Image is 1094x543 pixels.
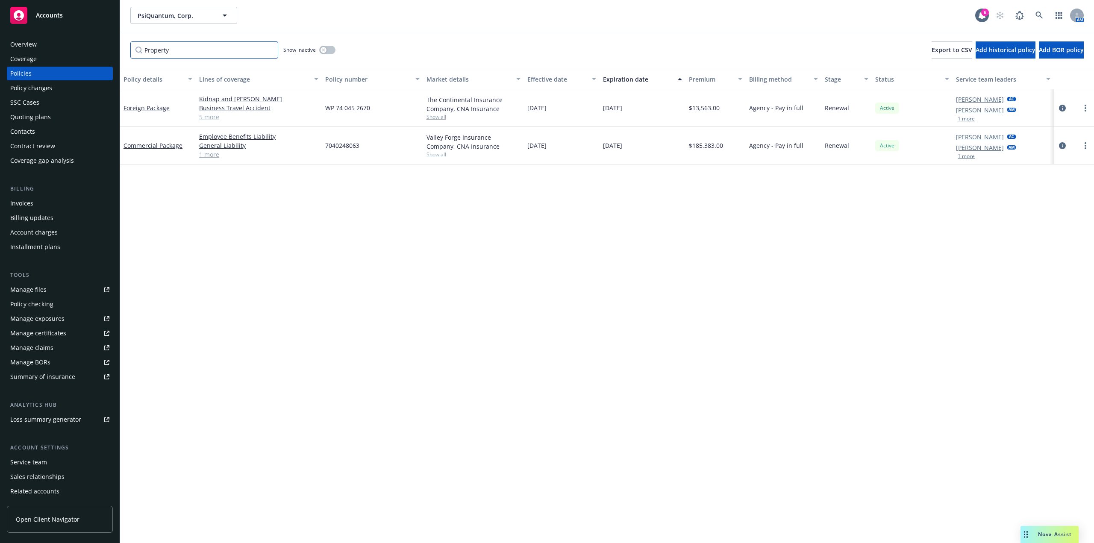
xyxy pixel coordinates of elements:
a: Billing updates [7,211,113,225]
a: circleInformation [1057,103,1068,113]
a: [PERSON_NAME] [956,106,1004,114]
span: PsiQuantum, Corp. [138,11,212,20]
a: more [1080,103,1091,113]
span: Export to CSV [932,46,972,54]
span: Renewal [825,103,849,112]
span: Show all [426,113,521,120]
span: Accounts [36,12,63,19]
span: WP 74 045 2670 [325,103,370,112]
div: Policies [10,67,32,80]
a: Installment plans [7,240,113,254]
a: 1 more [199,150,318,159]
div: 6 [981,9,989,16]
a: Kidnap and [PERSON_NAME] [199,94,318,103]
a: Related accounts [7,484,113,498]
div: Manage exposures [10,312,65,326]
button: Add BOR policy [1039,41,1084,59]
div: Manage BORs [10,355,50,369]
span: Active [879,104,896,112]
span: [DATE] [603,141,622,150]
a: Sales relationships [7,470,113,484]
a: General Liability [199,141,318,150]
a: Switch app [1050,7,1068,24]
a: more [1080,141,1091,151]
span: Agency - Pay in full [749,103,803,112]
div: Manage certificates [10,326,66,340]
span: [DATE] [527,103,547,112]
div: Manage claims [10,341,53,355]
div: Lines of coverage [199,75,309,84]
button: Premium [685,69,746,89]
a: Contract review [7,139,113,153]
a: [PERSON_NAME] [956,95,1004,104]
span: Open Client Navigator [16,515,79,524]
a: Contacts [7,125,113,138]
span: Show all [426,151,521,158]
div: Status [875,75,940,84]
div: Policy number [325,75,410,84]
div: Account charges [10,226,58,239]
a: Loss summary generator [7,413,113,426]
button: Stage [821,69,872,89]
div: Effective date [527,75,587,84]
a: circleInformation [1057,141,1068,151]
div: Account settings [7,443,113,452]
a: Invoices [7,197,113,210]
span: Renewal [825,141,849,150]
a: Overview [7,38,113,51]
span: [DATE] [603,103,622,112]
div: Related accounts [10,484,59,498]
a: 5 more [199,112,318,121]
div: Sales relationships [10,470,65,484]
div: Billing method [749,75,809,84]
button: Market details [423,69,524,89]
button: Policy number [322,69,423,89]
div: SSC Cases [10,96,39,109]
button: Lines of coverage [196,69,322,89]
a: [PERSON_NAME] [956,143,1004,152]
div: Coverage [10,52,37,66]
div: Billing updates [10,211,53,225]
div: The Continental Insurance Company, CNA Insurance [426,95,521,113]
a: Manage certificates [7,326,113,340]
span: Agency - Pay in full [749,141,803,150]
button: Nova Assist [1020,526,1079,543]
span: Manage exposures [7,312,113,326]
a: Manage BORs [7,355,113,369]
div: Expiration date [603,75,673,84]
span: $185,383.00 [689,141,723,150]
span: Nova Assist [1038,531,1072,538]
span: Show inactive [283,46,316,53]
a: Manage claims [7,341,113,355]
div: Quoting plans [10,110,51,124]
div: Drag to move [1020,526,1031,543]
input: Filter by keyword... [130,41,278,59]
div: Manage files [10,283,47,296]
div: Tools [7,271,113,279]
button: Billing method [746,69,821,89]
a: Search [1031,7,1048,24]
a: Foreign Package [124,104,170,112]
div: Policy details [124,75,183,84]
a: Coverage gap analysis [7,154,113,167]
div: Policy changes [10,81,52,95]
a: [PERSON_NAME] [956,132,1004,141]
a: Report a Bug [1011,7,1028,24]
a: Business Travel Accident [199,103,318,112]
div: Valley Forge Insurance Company, CNA Insurance [426,133,521,151]
div: Service team leaders [956,75,1041,84]
span: [DATE] [527,141,547,150]
button: Effective date [524,69,600,89]
button: Status [872,69,953,89]
div: Coverage gap analysis [10,154,74,167]
div: Policy checking [10,297,53,311]
button: Policy details [120,69,196,89]
button: 1 more [958,116,975,121]
a: Manage files [7,283,113,296]
a: Policies [7,67,113,80]
div: Summary of insurance [10,370,75,384]
div: Premium [689,75,733,84]
button: Export to CSV [932,41,972,59]
span: 7040248063 [325,141,359,150]
a: Policy changes [7,81,113,95]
